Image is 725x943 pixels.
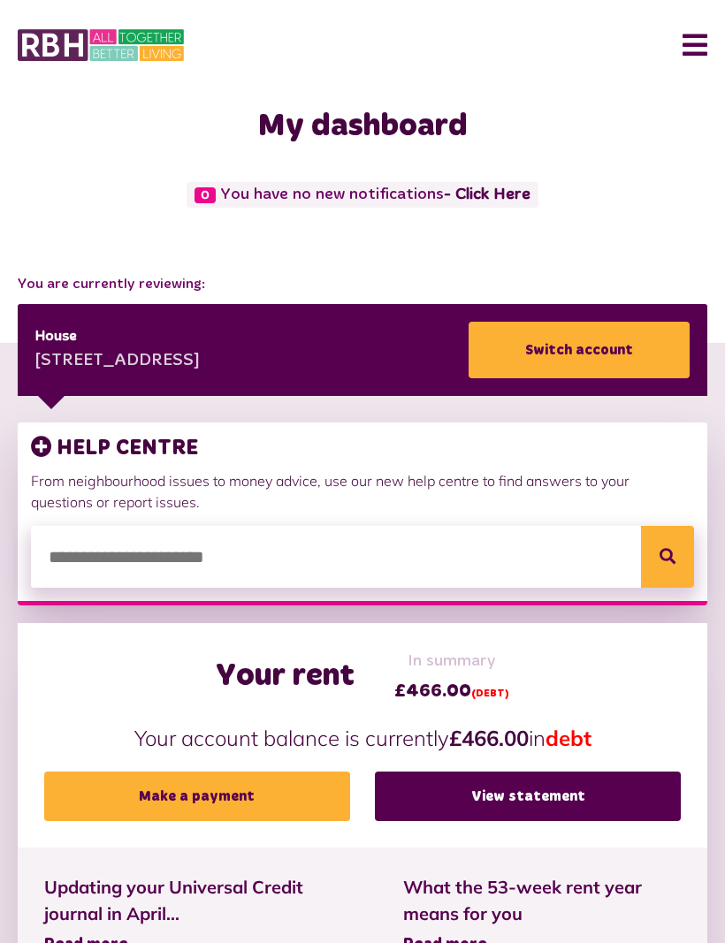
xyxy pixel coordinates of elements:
[375,772,681,821] a: View statement
[444,186,530,202] a: - Click Here
[18,274,707,295] span: You are currently reviewing:
[394,650,509,673] span: In summary
[449,725,529,751] strong: £466.00
[35,326,200,347] div: House
[403,874,681,927] span: What the 53-week rent year means for you
[546,725,591,751] span: debt
[471,688,509,699] span: (DEBT)
[216,658,355,696] h2: Your rent
[44,722,681,754] p: Your account balance is currently in
[195,187,216,203] span: 0
[31,436,694,461] h3: HELP CENTRE
[44,874,350,927] span: Updating your Universal Credit journal in April...
[187,182,538,208] span: You have no new notifications
[18,108,707,146] h1: My dashboard
[18,27,184,64] img: MyRBH
[44,772,350,821] a: Make a payment
[35,348,200,375] div: [STREET_ADDRESS]
[394,678,509,704] span: £466.00
[31,470,694,513] p: From neighbourhood issues to money advice, use our new help centre to find answers to your questi...
[469,322,690,378] a: Switch account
